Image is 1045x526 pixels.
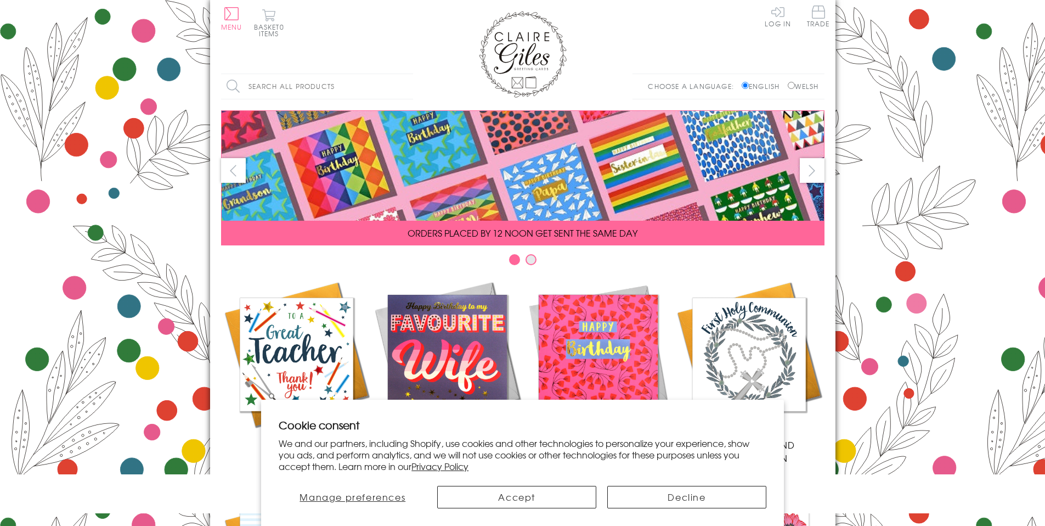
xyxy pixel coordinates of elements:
[437,486,596,508] button: Accept
[648,81,739,91] p: Choose a language:
[279,417,766,433] h2: Cookie consent
[372,279,523,451] a: New Releases
[221,254,824,271] div: Carousel Pagination
[254,9,284,37] button: Basket0 items
[479,11,567,98] img: Claire Giles Greetings Cards
[807,5,830,29] a: Trade
[279,438,766,472] p: We and our partners, including Shopify, use cookies and other technologies to personalize your ex...
[523,279,674,451] a: Birthdays
[221,7,242,30] button: Menu
[674,279,824,465] a: Communion and Confirmation
[259,22,284,38] span: 0 items
[526,254,536,265] button: Carousel Page 2
[221,279,372,451] a: Academic
[788,82,795,89] input: Welsh
[788,81,819,91] label: Welsh
[607,486,766,508] button: Decline
[221,22,242,32] span: Menu
[509,254,520,265] button: Carousel Page 1 (Current Slide)
[221,74,413,99] input: Search all products
[742,81,785,91] label: English
[300,490,405,503] span: Manage preferences
[279,486,426,508] button: Manage preferences
[800,158,824,183] button: next
[408,226,637,239] span: ORDERS PLACED BY 12 NOON GET SENT THE SAME DAY
[807,5,830,27] span: Trade
[221,158,246,183] button: prev
[765,5,791,27] a: Log In
[411,460,468,473] a: Privacy Policy
[402,74,413,99] input: Search
[742,82,749,89] input: English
